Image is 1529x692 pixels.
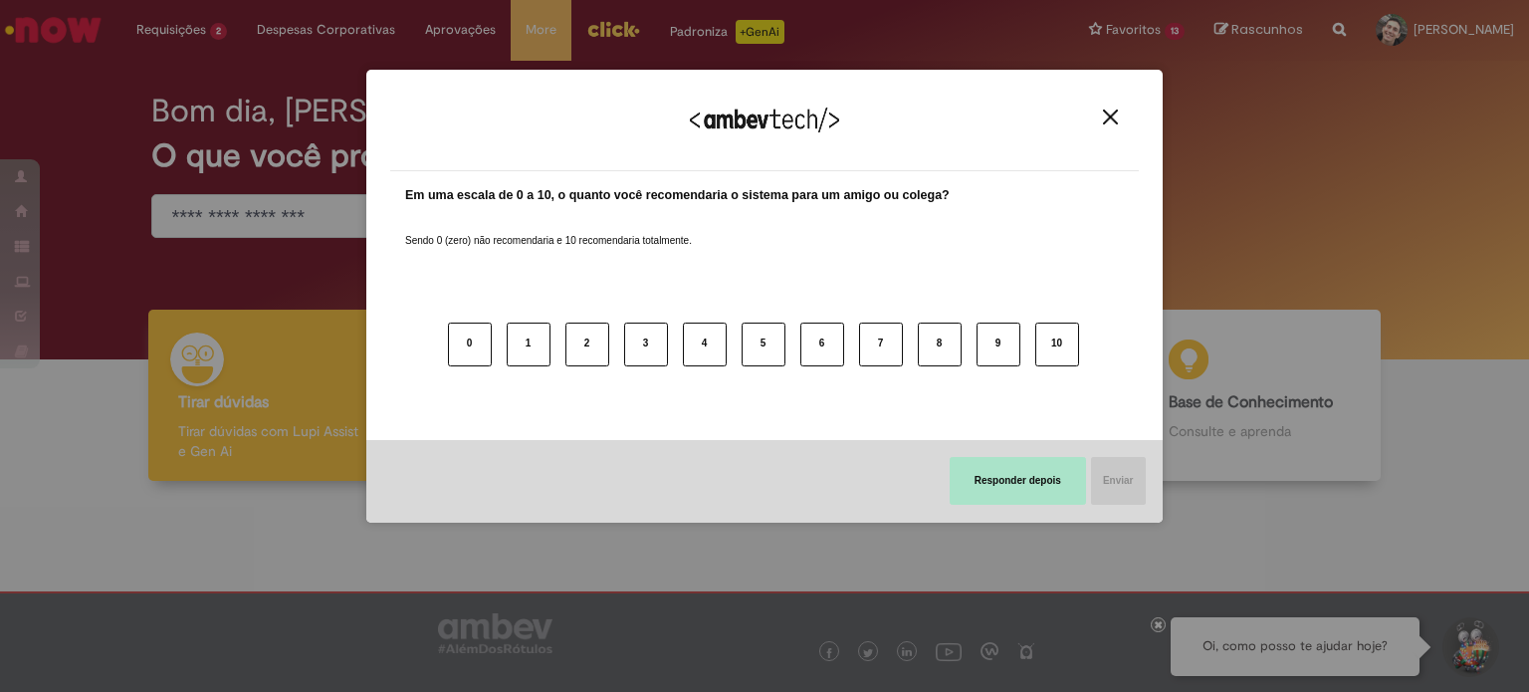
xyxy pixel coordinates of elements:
button: 0 [448,323,492,366]
button: 9 [977,323,1020,366]
button: 2 [565,323,609,366]
img: Logo Ambevtech [690,108,839,132]
button: Close [1097,109,1124,125]
label: Em uma escala de 0 a 10, o quanto você recomendaria o sistema para um amigo ou colega? [405,186,950,205]
img: Close [1103,110,1118,124]
button: 1 [507,323,550,366]
button: 10 [1035,323,1079,366]
button: 3 [624,323,668,366]
button: 8 [918,323,962,366]
button: 4 [683,323,727,366]
button: 5 [742,323,785,366]
label: Sendo 0 (zero) não recomendaria e 10 recomendaria totalmente. [405,210,692,248]
button: Responder depois [950,457,1086,505]
button: 6 [800,323,844,366]
button: 7 [859,323,903,366]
